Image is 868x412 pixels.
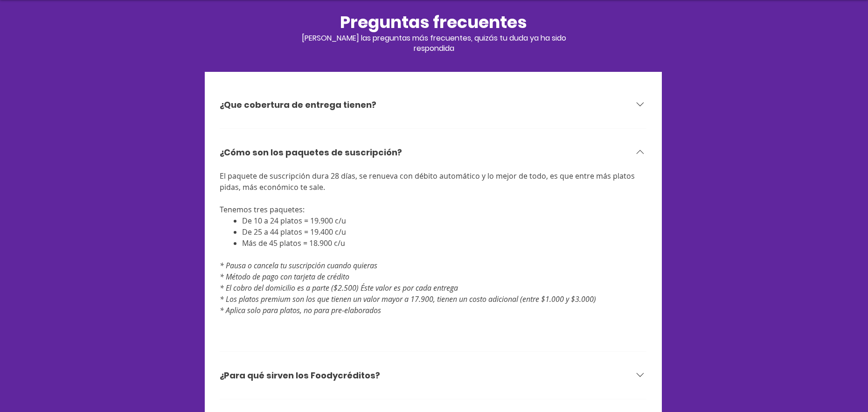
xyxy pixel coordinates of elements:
span: [PERSON_NAME] las preguntas más frecuentes, quizás tu duda ya ha sido respondida [302,33,566,54]
span: Preguntas frecuentes [340,10,527,34]
span: De 25 a 44 platos = 19.400 c/u [242,227,346,237]
span: El paquete de suscripción dura 28 días, se renueva con débito automático y lo mejor de todo, es q... [220,171,637,192]
div: ¿Cómo son los paquetes de suscripción? [220,170,647,346]
span: * El cobro del domicilio es a parte ($2.500) Éste valor es por cada entrega [220,283,458,293]
button: ¿Cómo son los paquetes de suscripción? [220,134,647,170]
span: * Método de pago con tarjeta de crédito [220,272,349,282]
span: De 10 a 24 platos = 19.900 c/u [242,216,346,226]
iframe: Messagebird Livechat Widget [814,358,859,403]
span: * Pausa o cancela tu suscripción cuando quieras [220,260,377,271]
button: ¿Que cobertura de entrega tienen? [220,87,647,123]
button: ¿Para qué sirven los Foodycréditos? [220,357,647,393]
span: * Aplica solo para platos, no para pre-elaborados [220,305,381,315]
h3: ¿Cómo son los paquetes de suscripción? [220,147,402,158]
span: Tenemos tres paquetes: [220,204,305,215]
span: * Los platos premium son los que tienen un valor mayor a 17.900, tienen un costo adicional (entre... [220,294,596,304]
span: Más de 45 platos = 18.900 c/u [242,238,345,248]
h3: ¿Que cobertura de entrega tienen? [220,99,376,111]
h3: ¿Para qué sirven los Foodycréditos? [220,370,380,381]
